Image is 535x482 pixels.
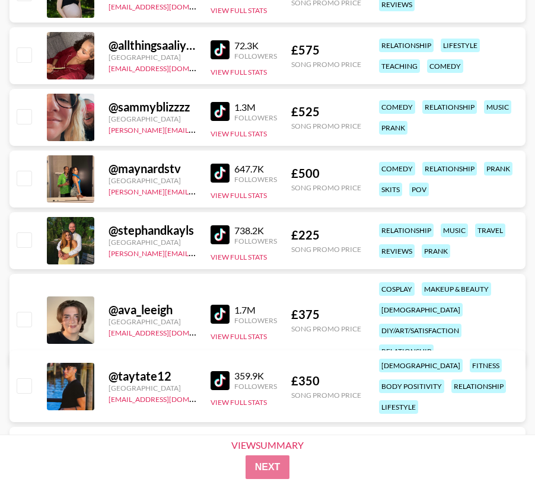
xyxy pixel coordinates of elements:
[234,237,277,245] div: Followers
[234,316,277,325] div: Followers
[484,162,512,175] div: prank
[409,183,429,196] div: pov
[234,370,277,382] div: 359.9K
[422,244,450,258] div: prank
[234,101,277,113] div: 1.3M
[291,104,361,119] div: £ 525
[109,369,196,384] div: @ taytate12
[291,43,361,58] div: £ 575
[470,359,502,372] div: fitness
[109,161,196,176] div: @ maynardstv
[379,324,461,337] div: diy/art/satisfaction
[109,392,228,404] a: [EMAIL_ADDRESS][DOMAIN_NAME]
[379,303,463,317] div: [DEMOGRAPHIC_DATA]
[379,282,415,296] div: cosplay
[234,113,277,122] div: Followers
[291,60,361,69] div: Song Promo Price
[475,224,505,237] div: travel
[234,304,277,316] div: 1.7M
[291,391,361,400] div: Song Promo Price
[211,6,267,15] button: View Full Stats
[109,38,196,53] div: @ allthingsaaliyah
[234,382,277,391] div: Followers
[291,245,361,254] div: Song Promo Price
[451,379,506,393] div: relationship
[211,164,230,183] img: TikTok
[484,100,511,114] div: music
[109,247,284,258] a: [PERSON_NAME][EMAIL_ADDRESS][DOMAIN_NAME]
[109,53,196,62] div: [GEOGRAPHIC_DATA]
[379,162,415,175] div: comedy
[211,253,267,261] button: View Full Stats
[422,282,491,296] div: makeup & beauty
[109,114,196,123] div: [GEOGRAPHIC_DATA]
[109,317,196,326] div: [GEOGRAPHIC_DATA]
[427,59,463,73] div: comedy
[109,326,228,337] a: [EMAIL_ADDRESS][DOMAIN_NAME]
[291,166,361,181] div: £ 500
[379,183,402,196] div: skits
[234,52,277,60] div: Followers
[109,176,196,185] div: [GEOGRAPHIC_DATA]
[246,455,290,479] button: Next
[109,384,196,392] div: [GEOGRAPHIC_DATA]
[422,162,477,175] div: relationship
[379,244,415,258] div: reviews
[109,62,228,73] a: [EMAIL_ADDRESS][DOMAIN_NAME]
[379,59,420,73] div: teaching
[291,374,361,388] div: £ 350
[211,332,267,341] button: View Full Stats
[211,225,230,244] img: TikTok
[379,344,434,358] div: relationship
[291,228,361,242] div: £ 225
[379,121,407,135] div: prank
[109,185,284,196] a: [PERSON_NAME][EMAIL_ADDRESS][DOMAIN_NAME]
[234,175,277,184] div: Followers
[211,40,230,59] img: TikTok
[109,100,196,114] div: @ sammyblizzzz
[441,224,468,237] div: music
[291,307,361,322] div: £ 375
[441,39,480,52] div: lifestyle
[291,183,361,192] div: Song Promo Price
[211,191,267,200] button: View Full Stats
[234,163,277,175] div: 647.7K
[211,102,230,121] img: TikTok
[234,40,277,52] div: 72.3K
[109,223,196,238] div: @ stephandkayls
[422,100,477,114] div: relationship
[221,440,314,451] div: View Summary
[234,225,277,237] div: 738.2K
[211,305,230,324] img: TikTok
[291,122,361,130] div: Song Promo Price
[211,398,267,407] button: View Full Stats
[109,123,284,135] a: [PERSON_NAME][EMAIL_ADDRESS][DOMAIN_NAME]
[291,324,361,333] div: Song Promo Price
[211,129,267,138] button: View Full Stats
[211,68,267,76] button: View Full Stats
[379,359,463,372] div: [DEMOGRAPHIC_DATA]
[379,224,434,237] div: relationship
[211,371,230,390] img: TikTok
[109,302,196,317] div: @ ava_leeigh
[379,39,434,52] div: relationship
[109,238,196,247] div: [GEOGRAPHIC_DATA]
[379,379,444,393] div: body positivity
[379,400,418,414] div: lifestyle
[379,100,415,114] div: comedy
